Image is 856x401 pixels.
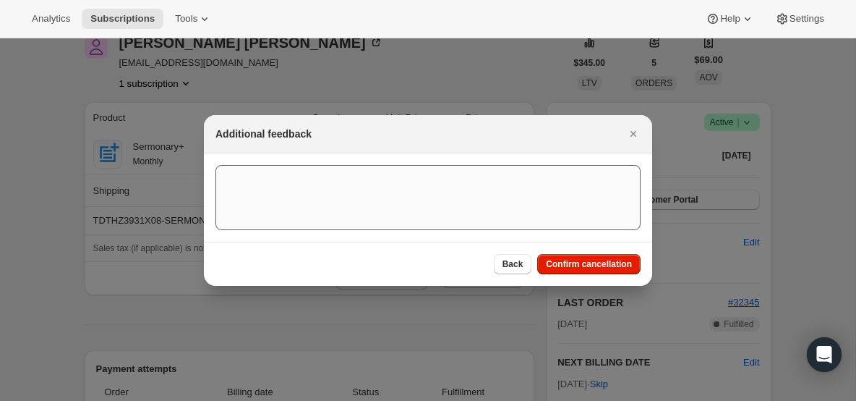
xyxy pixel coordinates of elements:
[720,13,740,25] span: Help
[789,13,824,25] span: Settings
[90,13,155,25] span: Subscriptions
[166,9,221,29] button: Tools
[807,337,842,372] div: Open Intercom Messenger
[23,9,79,29] button: Analytics
[175,13,197,25] span: Tools
[215,127,312,141] h2: Additional feedback
[82,9,163,29] button: Subscriptions
[766,9,833,29] button: Settings
[546,258,632,270] span: Confirm cancellation
[623,124,643,144] button: Close
[697,9,763,29] button: Help
[32,13,70,25] span: Analytics
[494,254,532,274] button: Back
[502,258,523,270] span: Back
[537,254,641,274] button: Confirm cancellation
